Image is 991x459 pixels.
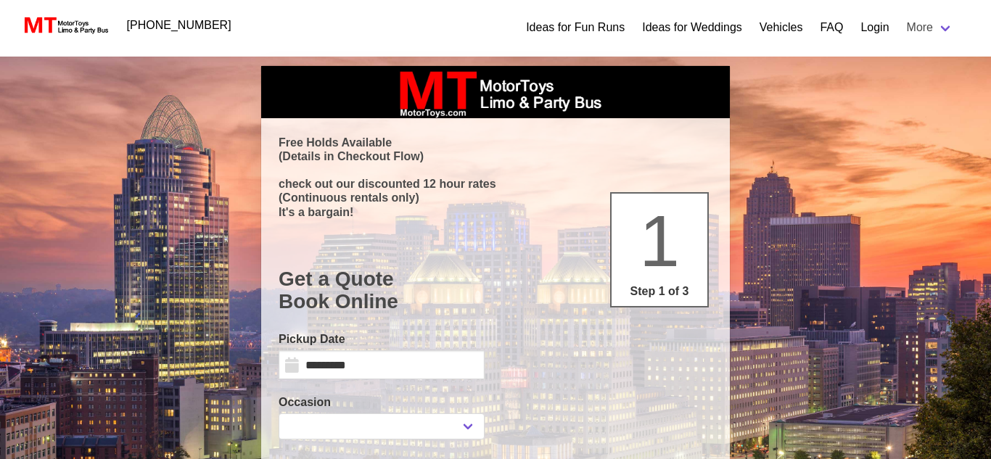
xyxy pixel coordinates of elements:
[898,13,962,42] a: More
[279,205,712,219] p: It's a bargain!
[820,19,843,36] a: FAQ
[860,19,889,36] a: Login
[526,19,625,36] a: Ideas for Fun Runs
[642,19,742,36] a: Ideas for Weddings
[279,191,712,204] p: (Continuous rentals only)
[279,268,712,313] h1: Get a Quote Book Online
[279,149,712,163] p: (Details in Checkout Flow)
[279,136,712,149] p: Free Holds Available
[20,15,110,36] img: MotorToys Logo
[279,331,485,348] label: Pickup Date
[279,177,712,191] p: check out our discounted 12 hour rates
[639,200,680,281] span: 1
[118,11,240,40] a: [PHONE_NUMBER]
[279,394,485,411] label: Occasion
[760,19,803,36] a: Vehicles
[617,283,702,300] p: Step 1 of 3
[387,66,604,118] img: box_logo_brand.jpeg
